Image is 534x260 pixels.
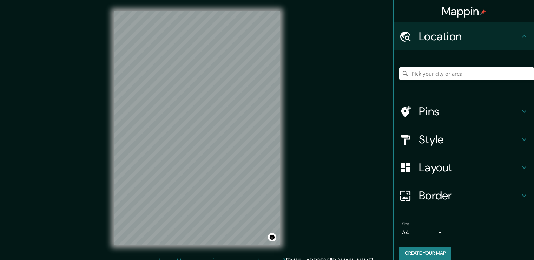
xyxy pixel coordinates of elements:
h4: Layout [419,160,520,175]
label: Size [402,221,409,227]
div: Border [394,182,534,210]
div: Style [394,125,534,153]
button: Create your map [399,247,451,260]
button: Toggle attribution [268,233,276,241]
h4: Style [419,132,520,146]
div: Pins [394,97,534,125]
img: pin-icon.png [480,9,486,15]
h4: Pins [419,104,520,118]
h4: Mappin [442,4,486,18]
div: Location [394,22,534,50]
h4: Location [419,29,520,43]
canvas: Map [114,11,280,245]
h4: Border [419,189,520,203]
div: Layout [394,153,534,182]
div: A4 [402,227,444,238]
input: Pick your city or area [399,67,534,80]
